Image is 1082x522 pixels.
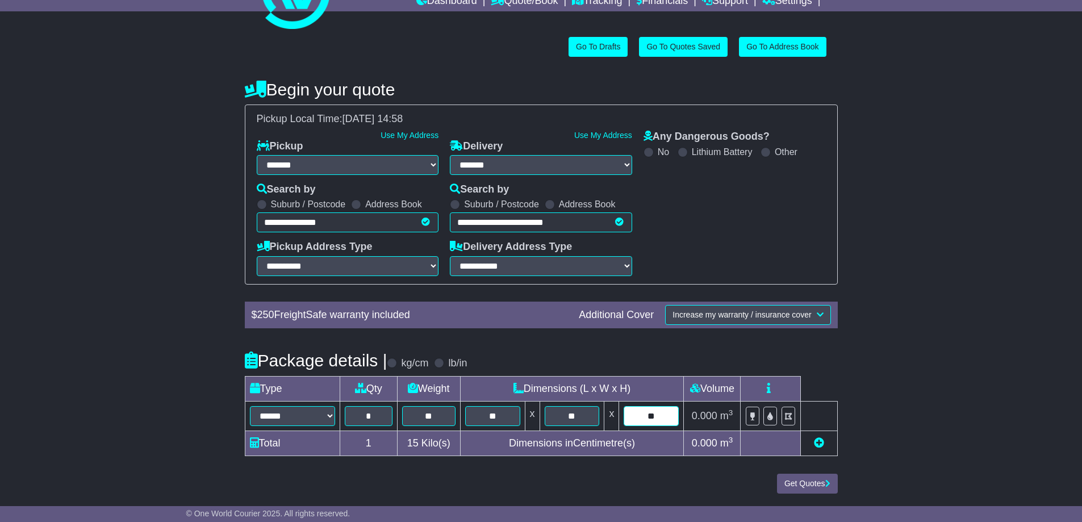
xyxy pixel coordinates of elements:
span: 0.000 [692,410,717,421]
a: Use My Address [381,131,438,140]
td: Volume [684,376,741,401]
td: Type [245,376,340,401]
span: © One World Courier 2025. All rights reserved. [186,509,350,518]
div: $ FreightSafe warranty included [246,309,574,321]
span: 250 [257,309,274,320]
a: Go To Address Book [739,37,826,57]
label: Address Book [559,199,616,210]
button: Get Quotes [777,474,838,494]
h4: Begin your quote [245,80,838,99]
label: Suburb / Postcode [271,199,346,210]
td: x [604,401,619,431]
div: Pickup Local Time: [251,113,832,126]
a: Use My Address [574,131,632,140]
sup: 3 [729,408,733,417]
label: Suburb / Postcode [464,199,539,210]
span: [DATE] 14:58 [342,113,403,124]
a: Go To Drafts [569,37,628,57]
a: Go To Quotes Saved [639,37,728,57]
label: Delivery Address Type [450,241,572,253]
button: Increase my warranty / insurance cover [665,305,830,325]
td: 1 [340,431,397,456]
td: Dimensions in Centimetre(s) [460,431,684,456]
a: Add new item [814,437,824,449]
span: Increase my warranty / insurance cover [672,310,811,319]
label: kg/cm [401,357,428,370]
h4: Package details | [245,351,387,370]
label: Pickup [257,140,303,153]
sup: 3 [729,436,733,444]
label: Pickup Address Type [257,241,373,253]
label: lb/in [448,357,467,370]
td: Dimensions (L x W x H) [460,376,684,401]
label: No [658,147,669,157]
span: 15 [407,437,419,449]
label: Lithium Battery [692,147,753,157]
td: x [525,401,540,431]
div: Additional Cover [573,309,659,321]
span: 0.000 [692,437,717,449]
label: Other [775,147,797,157]
td: Qty [340,376,397,401]
td: Weight [397,376,460,401]
label: Address Book [365,199,422,210]
label: Any Dangerous Goods? [644,131,770,143]
label: Delivery [450,140,503,153]
label: Search by [257,183,316,196]
td: Kilo(s) [397,431,460,456]
label: Search by [450,183,509,196]
td: Total [245,431,340,456]
span: m [720,437,733,449]
span: m [720,410,733,421]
